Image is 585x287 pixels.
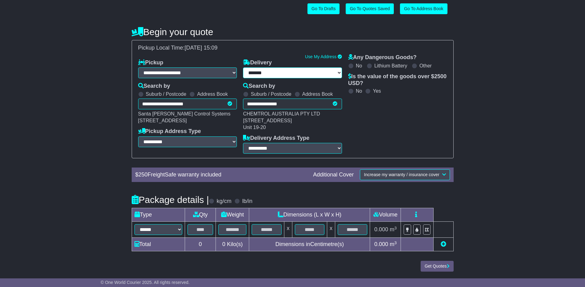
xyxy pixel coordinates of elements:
label: Address Book [302,91,333,97]
td: Dimensions (L x W x H) [249,208,370,222]
label: Search by [243,83,275,90]
span: Unit 19-20 [243,125,266,130]
span: 0.000 [374,241,388,247]
button: Increase my warranty / insurance cover [360,169,450,180]
label: Delivery Address Type [243,135,309,142]
span: © One World Courier 2025. All rights reserved. [101,280,190,285]
div: Pickup Local Time: [135,45,450,51]
a: Go To Quotes Saved [346,3,394,14]
label: Address Book [197,91,228,97]
span: CHEMTROL AUSTRALIA PTY LTD [243,111,320,116]
label: Suburb / Postcode [251,91,291,97]
a: Use My Address [305,54,336,59]
label: Suburb / Postcode [146,91,187,97]
h4: Package details | [132,195,209,205]
span: Santa [PERSON_NAME] Control Systems [138,111,231,116]
sup: 3 [394,241,397,245]
span: 250 [138,172,148,178]
td: Type [132,208,185,222]
span: 0.000 [374,226,388,232]
td: x [327,222,335,238]
span: [STREET_ADDRESS] [138,118,187,123]
label: Delivery [243,59,272,66]
button: Get Quotes [421,261,454,272]
td: Total [132,238,185,251]
h4: Begin your quote [132,27,454,37]
td: Kilo(s) [216,238,249,251]
span: [DATE] 15:09 [185,45,218,51]
sup: 3 [394,226,397,230]
td: Dimensions in Centimetre(s) [249,238,370,251]
label: Lithium Battery [374,63,407,69]
td: Qty [185,208,216,222]
a: Add new item [441,241,446,247]
div: Additional Cover [310,172,357,178]
td: x [284,222,292,238]
span: m [390,226,397,232]
label: kg/cm [216,198,231,205]
label: lb/in [242,198,252,205]
span: USD [348,80,360,86]
label: Search by [138,83,170,90]
label: No [356,88,362,94]
span: Increase my warranty / insurance cover [364,172,439,177]
label: Pickup [138,59,163,66]
a: Go To Drafts [307,3,340,14]
span: [STREET_ADDRESS] [243,118,292,123]
span: 2500 [434,73,447,79]
td: Volume [370,208,401,222]
span: m [390,241,397,247]
label: Any Dangerous Goods? [348,54,417,61]
a: Go To Address Book [400,3,447,14]
span: 0 [222,241,225,247]
td: Weight [216,208,249,222]
label: Is the value of the goods over $ ? [348,73,447,87]
label: No [356,63,362,69]
label: Other [419,63,432,69]
td: 0 [185,238,216,251]
label: Yes [373,88,381,94]
label: Pickup Address Type [138,128,201,135]
div: $ FreightSafe warranty included [132,172,310,178]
